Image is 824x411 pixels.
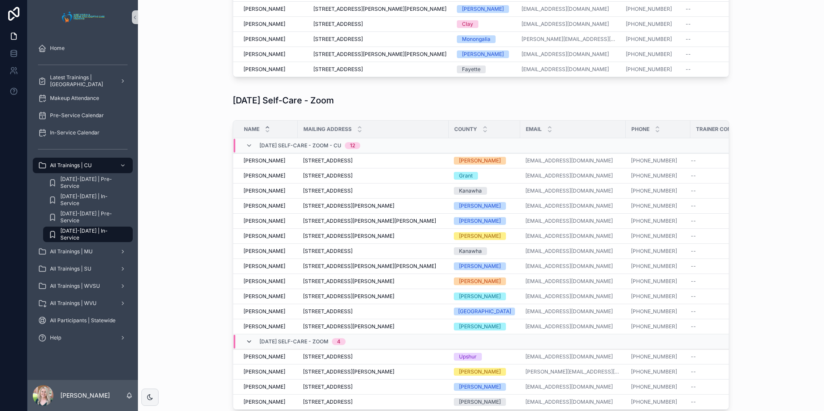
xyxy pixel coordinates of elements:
div: 4 [337,338,340,345]
a: [PHONE_NUMBER] [631,278,685,285]
span: Home [50,45,65,52]
a: [PHONE_NUMBER] [626,66,680,73]
div: 12 [350,142,355,149]
a: [STREET_ADDRESS] [303,157,443,164]
a: Kanawha [454,247,515,255]
a: [DATE]-[DATE] | In-Service [43,227,133,242]
a: [PHONE_NUMBER] [631,263,677,270]
a: [EMAIL_ADDRESS][DOMAIN_NAME] [525,202,613,209]
div: [PERSON_NAME] [459,217,501,225]
a: [PERSON_NAME][EMAIL_ADDRESS][PERSON_NAME][DOMAIN_NAME] [521,36,615,43]
span: [STREET_ADDRESS][PERSON_NAME] [303,293,394,300]
a: All Trainings | SU [33,261,133,277]
a: [PERSON_NAME] [454,157,515,165]
a: [STREET_ADDRESS][PERSON_NAME] [303,293,443,300]
a: -- [691,233,753,240]
a: [PHONE_NUMBER] [626,36,672,43]
a: [PERSON_NAME] [454,323,515,330]
div: Monongalia [462,35,490,43]
a: [STREET_ADDRESS][PERSON_NAME][PERSON_NAME] [303,218,443,224]
span: [STREET_ADDRESS][PERSON_NAME] [303,278,394,285]
a: [EMAIL_ADDRESS][DOMAIN_NAME] [525,187,613,194]
span: -- [691,233,696,240]
div: [PERSON_NAME] [459,323,501,330]
span: [PERSON_NAME] [243,278,285,285]
a: [EMAIL_ADDRESS][DOMAIN_NAME] [525,383,613,390]
span: [STREET_ADDRESS] [303,248,353,255]
a: [STREET_ADDRESS] [313,66,446,73]
span: -- [691,323,696,330]
a: [EMAIL_ADDRESS][DOMAIN_NAME] [525,202,621,209]
a: [PHONE_NUMBER] [626,66,672,73]
a: [PERSON_NAME] [454,398,515,406]
a: [EMAIL_ADDRESS][DOMAIN_NAME] [525,353,613,360]
span: [STREET_ADDRESS][PERSON_NAME] [303,368,394,375]
span: [STREET_ADDRESS] [303,399,353,405]
a: -- [691,368,753,375]
span: Email [526,126,542,133]
div: [PERSON_NAME] [459,368,501,376]
span: [STREET_ADDRESS][PERSON_NAME][PERSON_NAME] [303,218,436,224]
span: Phone [631,126,649,133]
div: [PERSON_NAME] [459,157,501,165]
a: [PERSON_NAME] [243,323,293,330]
span: All Trainings | MU [50,248,93,255]
a: [STREET_ADDRESS][PERSON_NAME] [303,323,443,330]
a: [EMAIL_ADDRESS][DOMAIN_NAME] [525,399,621,405]
a: Clay [457,20,511,28]
a: [PHONE_NUMBER] [631,157,685,164]
a: [PHONE_NUMBER] [631,187,685,194]
span: All Trainings | WVU [50,300,97,307]
div: [PERSON_NAME] [459,277,501,285]
a: [EMAIL_ADDRESS][DOMAIN_NAME] [525,383,621,390]
a: -- [686,6,748,12]
a: [PERSON_NAME] [243,187,293,194]
a: All Trainings | CU [33,158,133,173]
a: Grant [454,172,515,180]
a: [STREET_ADDRESS][PERSON_NAME] [303,233,443,240]
p: [PERSON_NAME] [60,391,110,400]
span: -- [686,36,691,43]
span: [PERSON_NAME] [243,308,285,315]
span: Latest Trainings | [GEOGRAPHIC_DATA] [50,74,113,88]
a: [PERSON_NAME][EMAIL_ADDRESS][DOMAIN_NAME] [525,368,621,375]
a: [STREET_ADDRESS][PERSON_NAME][PERSON_NAME] [303,263,443,270]
a: [PHONE_NUMBER] [631,263,685,270]
a: [EMAIL_ADDRESS][DOMAIN_NAME] [525,293,621,300]
a: [PHONE_NUMBER] [631,353,685,360]
a: [PHONE_NUMBER] [631,293,685,300]
a: [PERSON_NAME] [243,383,293,390]
a: [PHONE_NUMBER] [631,218,677,224]
div: Upshur [459,353,477,361]
a: [EMAIL_ADDRESS][DOMAIN_NAME] [525,278,621,285]
span: In-Service Calendar [50,129,100,136]
a: -- [691,308,753,315]
span: [PERSON_NAME] [243,66,285,73]
span: [DATE] Self-Care - Zoom [259,338,328,345]
a: [PERSON_NAME] [243,233,293,240]
a: [DATE]-[DATE] | Pre-Service [43,175,133,190]
span: -- [686,21,691,28]
img: App logo [59,10,106,24]
a: [PERSON_NAME] [243,308,293,315]
span: -- [691,278,696,285]
a: Home [33,40,133,56]
a: [PHONE_NUMBER] [631,278,677,285]
a: [STREET_ADDRESS] [303,399,443,405]
div: Clay [462,20,473,28]
span: -- [691,399,696,405]
a: -- [691,157,753,164]
span: [PERSON_NAME] [243,399,285,405]
a: [PERSON_NAME] [243,21,303,28]
a: [PHONE_NUMBER] [631,399,677,405]
div: [PERSON_NAME] [462,50,504,58]
span: All Participants | Statewide [50,317,115,324]
a: [EMAIL_ADDRESS][DOMAIN_NAME] [525,248,621,255]
a: [PERSON_NAME] [243,51,303,58]
div: scrollable content [28,34,138,357]
div: Fayette [462,65,481,73]
a: -- [691,293,753,300]
div: [PERSON_NAME] [462,5,504,13]
span: -- [691,308,696,315]
a: -- [691,248,753,255]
